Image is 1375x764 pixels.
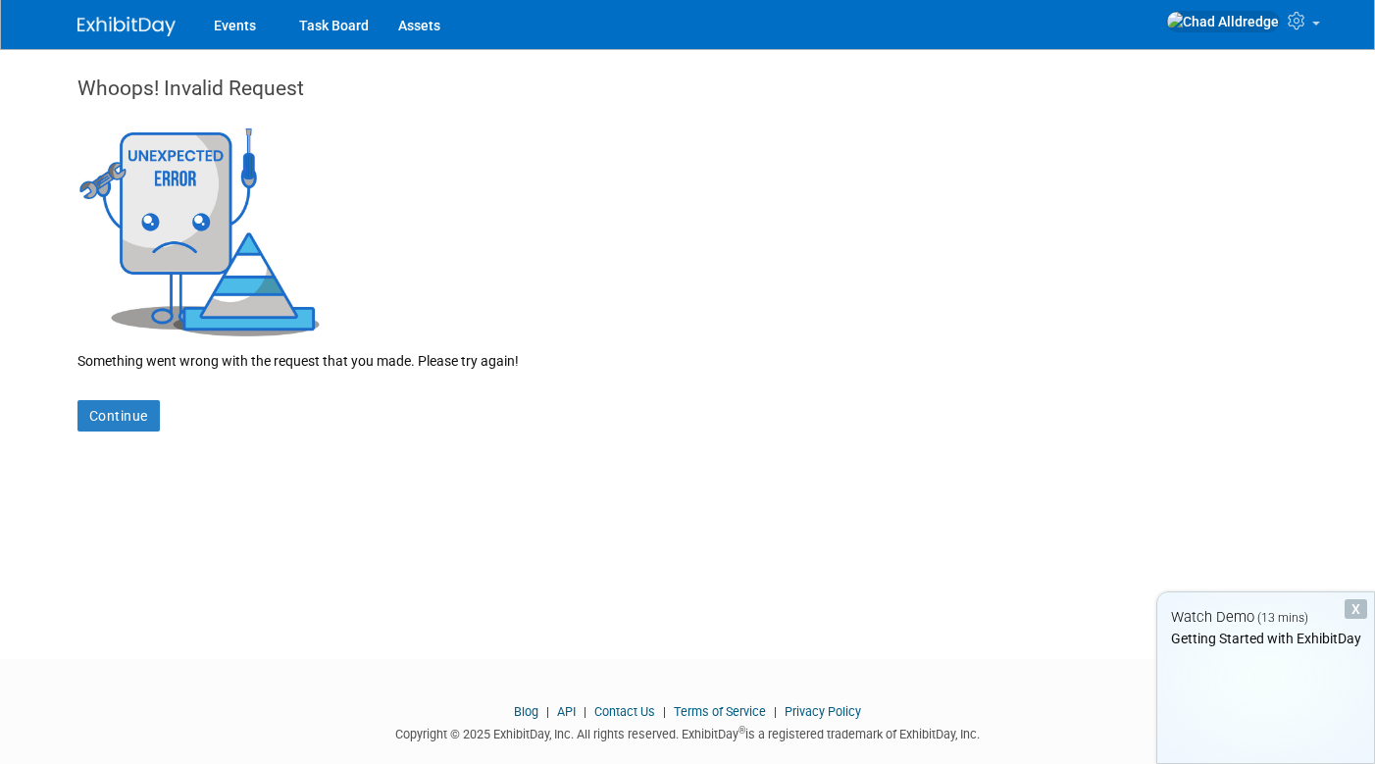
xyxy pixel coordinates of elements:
img: Invalid Request [77,123,323,336]
div: Dismiss [1345,599,1367,619]
a: Contact Us [594,704,655,719]
sup: ® [738,725,745,736]
span: | [579,704,591,719]
span: | [769,704,782,719]
span: | [658,704,671,719]
img: Chad Alldredge [1166,11,1280,32]
div: Whoops! Invalid Request [77,74,1299,123]
a: Terms of Service [674,704,766,719]
div: Watch Demo [1157,607,1374,628]
div: Something went wrong with the request that you made. Please try again! [77,336,1299,371]
a: Privacy Policy [785,704,861,719]
a: API [557,704,576,719]
img: ExhibitDay [77,17,176,36]
a: Continue [77,400,160,432]
a: Blog [514,704,538,719]
div: Getting Started with ExhibitDay [1157,629,1374,648]
span: (13 mins) [1257,611,1308,625]
span: | [541,704,554,719]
